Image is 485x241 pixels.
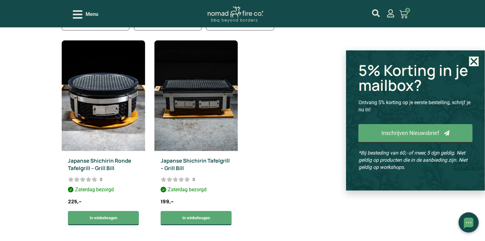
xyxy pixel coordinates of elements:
a: Inschrijven Nieuwsbrief [358,124,473,143]
a: 0 [392,6,416,22]
a: Japanse Shichirin Tafelgrill – Grill Bill [161,157,230,172]
a: Toevoegen aan winkelwagen: “Japanse Shichirin Ronde Tafelgrill - Grill Bill“ [68,211,139,225]
h2: 5% Korting in je mailbox? [358,63,473,93]
span: 0 [405,8,410,13]
p: Zaterdag bezorgd [161,186,232,195]
a: Toevoegen aan winkelwagen: “Japanse Shichirin Tafelgrill - Grill Bill“ [161,211,232,225]
div: Open/Close Menu [73,9,98,20]
em: *Bij besteding van 60,- of meer, 5 dgn geldig. Niet geldig op producten die in de aanbieding zijn... [358,150,467,170]
img: Japanse Shichirin grill - grill bil [154,40,238,151]
p: Ontvang 5% korting op je eerste bestelling, schrijf je nu in! [358,99,473,113]
a: mijn account [387,9,395,17]
a: mijn account [372,9,380,17]
span: Inschrijven Nieuwsbrief [381,130,439,136]
span: Menu [86,11,98,18]
p: Zaterdag bezorgd [68,186,139,195]
img: Japanse Shichirin grill rond - grill bill [62,40,145,151]
div: 0 [193,176,195,183]
img: Nomad Logo [207,6,263,23]
a: Close [469,57,479,66]
a: Japanse Shichirin Ronde Tafelgrill – Grill Bill [68,157,131,172]
div: 0 [100,176,102,183]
